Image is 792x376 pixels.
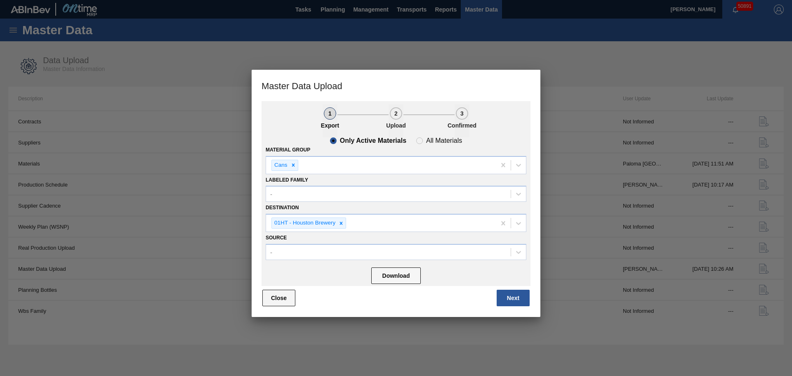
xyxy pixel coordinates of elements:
label: Source [266,235,287,241]
div: - [270,248,272,255]
p: Export [309,122,351,129]
clb-radio-button: All Materials [416,137,462,144]
button: Next [497,290,530,306]
button: Download [371,267,421,284]
button: 3Confirmed [455,104,469,137]
button: Close [262,290,295,306]
p: Confirmed [441,122,483,129]
label: Destination [266,205,299,210]
div: 2 [390,107,402,120]
div: 3 [456,107,468,120]
div: 1 [324,107,336,120]
button: 1Export [323,104,337,137]
div: Cans [272,160,289,170]
div: - [270,191,272,198]
div: 01HT - Houston Brewery [272,218,337,228]
button: 2Upload [389,104,403,137]
clb-radio-button: Only Active Materials [330,137,406,144]
p: Upload [375,122,417,129]
label: Material Group [266,147,310,153]
label: Labeled Family [266,177,308,183]
h3: Master Data Upload [252,70,540,101]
